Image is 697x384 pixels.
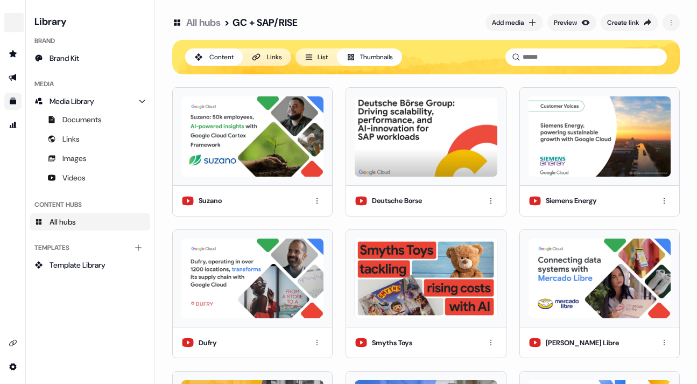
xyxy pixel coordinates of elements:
a: Links [30,130,150,148]
div: Templates [30,239,150,256]
div: Smyths Toys [372,338,412,348]
img: Suzano [181,96,323,177]
div: Brand [30,32,150,50]
button: Create link [601,14,658,31]
span: Videos [62,172,86,183]
button: Deutsche BorseDeutsche Borse [346,87,506,217]
span: All hubs [50,217,76,227]
span: Images [62,153,87,164]
a: Go to integrations [4,358,22,375]
div: Media [30,75,150,93]
a: Videos [30,169,150,186]
a: Go to prospects [4,45,22,62]
a: Images [30,150,150,167]
div: GC + SAP/RISE [233,16,298,29]
img: Smyths Toys [355,239,497,319]
a: Go to attribution [4,116,22,134]
button: Links [243,48,291,66]
button: Siemens EnergySiemens Energy [519,87,680,217]
img: Dufry [181,239,323,319]
button: Mercado Libre[PERSON_NAME] Libre [519,229,680,359]
a: Brand Kit [30,50,150,67]
a: Go to templates [4,93,22,110]
button: Add media [485,14,543,31]
div: > [224,16,229,29]
div: Create link [607,17,639,28]
span: Template Library [50,260,105,270]
button: DufryDufry [172,229,333,359]
span: Documents [62,114,102,125]
div: Siemens Energy [546,196,597,206]
div: Add media [492,17,524,28]
button: List [295,48,337,66]
span: Brand Kit [50,53,79,64]
button: Preview [547,14,596,31]
div: Suzano [199,196,222,206]
a: Documents [30,111,150,128]
div: Deutsche Borse [372,196,422,206]
img: Mercado Libre [529,239,671,319]
button: Smyths ToysSmyths Toys [346,229,506,359]
span: Media Library [50,96,94,107]
button: Content [185,48,243,66]
div: Preview [554,17,577,28]
h3: Library [30,13,150,28]
div: Content Hubs [30,196,150,213]
div: [PERSON_NAME] Libre [546,338,619,348]
a: Go to outbound experience [4,69,22,86]
a: All hubs [186,16,221,29]
img: Siemens Energy [529,96,671,177]
div: Links [267,52,282,62]
a: Go to integrations [4,334,22,352]
div: Dufry [199,338,217,348]
span: Links [62,134,80,144]
div: Content [209,52,234,62]
a: All hubs [30,213,150,231]
button: Thumbnails [337,48,402,66]
button: SuzanoSuzano [172,87,333,217]
img: Deutsche Borse [355,96,497,177]
a: Media Library [30,93,150,110]
a: Template Library [30,256,150,274]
